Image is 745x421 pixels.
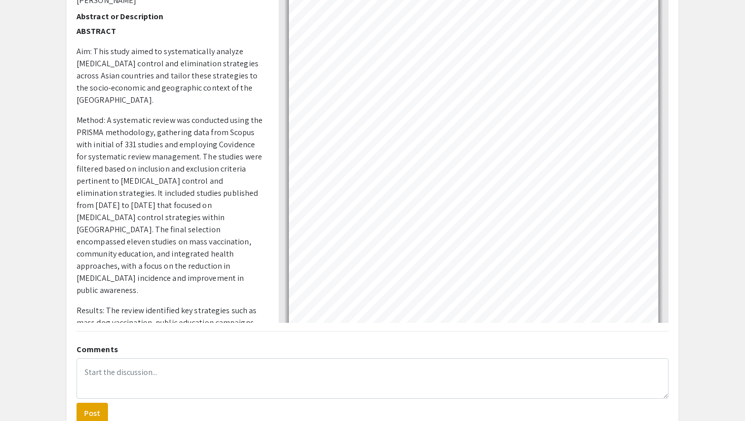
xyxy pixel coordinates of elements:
p: Aim: This study aimed to systematically analyze [MEDICAL_DATA] control and elimination strategies... [77,46,264,106]
h2: Comments [77,345,668,354]
iframe: Chat [8,375,43,413]
h2: Abstract or Description [77,12,264,21]
strong: ABSTRACT [77,26,116,36]
p: Method: A systematic review was conducted using the PRISMA methodology, gathering data from Scopu... [77,114,264,297]
p: Results: The review identified key strategies such as mass dog vaccination, public education camp... [77,305,264,377]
